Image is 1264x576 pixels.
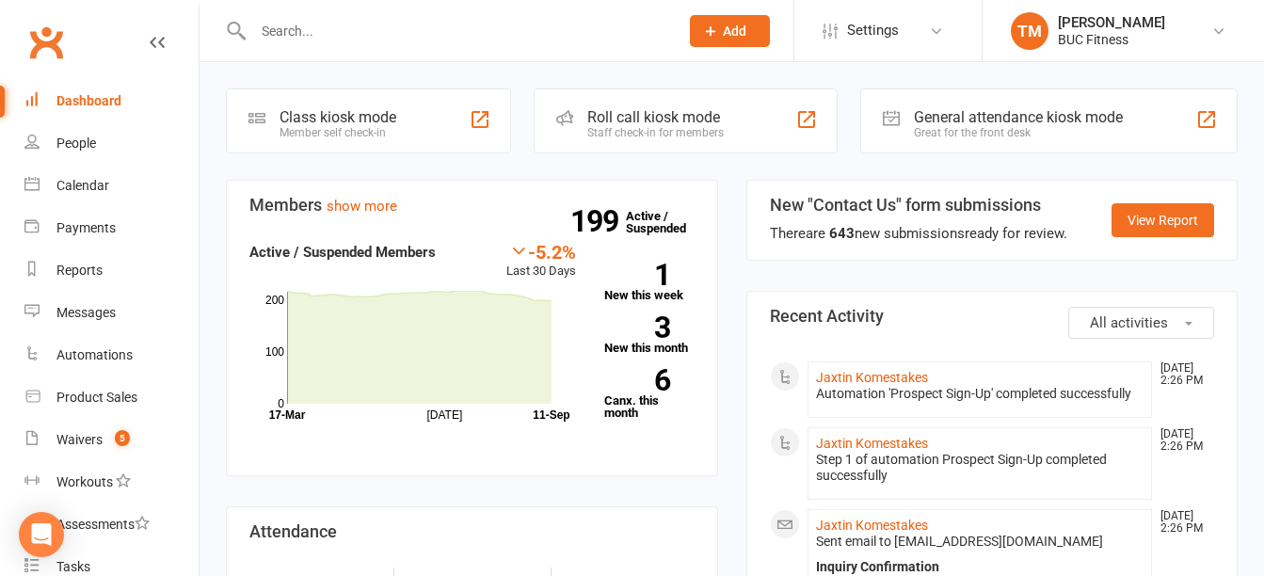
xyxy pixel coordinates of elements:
[56,390,137,405] div: Product Sales
[19,512,64,557] div: Open Intercom Messenger
[24,249,199,292] a: Reports
[115,430,130,446] span: 5
[626,196,709,248] a: 199Active / Suspended
[1112,203,1214,237] a: View Report
[56,347,133,362] div: Automations
[327,198,397,215] a: show more
[56,305,116,320] div: Messages
[1058,14,1165,31] div: [PERSON_NAME]
[770,222,1067,245] div: There are new submissions ready for review.
[23,19,70,66] a: Clubworx
[24,461,199,504] a: Workouts
[24,165,199,207] a: Calendar
[604,366,670,394] strong: 6
[506,241,576,281] div: Last 30 Days
[816,386,1144,402] div: Automation 'Prospect Sign-Up' completed successfully
[1151,362,1213,387] time: [DATE] 2:26 PM
[249,244,436,261] strong: Active / Suspended Members
[816,452,1144,484] div: Step 1 of automation Prospect Sign-Up completed successfully
[723,24,746,39] span: Add
[770,307,1215,326] h3: Recent Activity
[604,316,695,354] a: 3New this month
[280,108,396,126] div: Class kiosk mode
[249,196,695,215] h3: Members
[1068,307,1214,339] button: All activities
[847,9,899,52] span: Settings
[829,225,855,242] strong: 643
[690,15,770,47] button: Add
[24,504,199,546] a: Assessments
[914,126,1123,139] div: Great for the front desk
[570,207,626,235] strong: 199
[56,559,90,574] div: Tasks
[604,369,695,419] a: 6Canx. this month
[56,263,103,278] div: Reports
[604,264,695,301] a: 1New this week
[816,559,1144,575] div: Inquiry Confirmation
[816,534,1103,549] span: Sent email to [EMAIL_ADDRESS][DOMAIN_NAME]
[24,376,199,419] a: Product Sales
[587,126,724,139] div: Staff check-in for members
[770,196,1067,215] h3: New "Contact Us" form submissions
[816,370,928,385] a: Jaxtin Komestakes
[816,436,928,451] a: Jaxtin Komestakes
[249,522,695,541] h3: Attendance
[56,178,109,193] div: Calendar
[56,517,150,532] div: Assessments
[56,432,103,447] div: Waivers
[56,474,113,489] div: Workouts
[604,313,670,342] strong: 3
[1151,428,1213,453] time: [DATE] 2:26 PM
[24,419,199,461] a: Waivers 5
[280,126,396,139] div: Member self check-in
[1058,31,1165,48] div: BUC Fitness
[24,207,199,249] a: Payments
[56,136,96,151] div: People
[56,93,121,108] div: Dashboard
[24,334,199,376] a: Automations
[1151,510,1213,535] time: [DATE] 2:26 PM
[816,518,928,533] a: Jaxtin Komestakes
[24,122,199,165] a: People
[604,261,670,289] strong: 1
[1011,12,1048,50] div: TM
[248,18,665,44] input: Search...
[506,241,576,262] div: -5.2%
[1090,314,1168,331] span: All activities
[914,108,1123,126] div: General attendance kiosk mode
[24,80,199,122] a: Dashboard
[587,108,724,126] div: Roll call kiosk mode
[24,292,199,334] a: Messages
[56,220,116,235] div: Payments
